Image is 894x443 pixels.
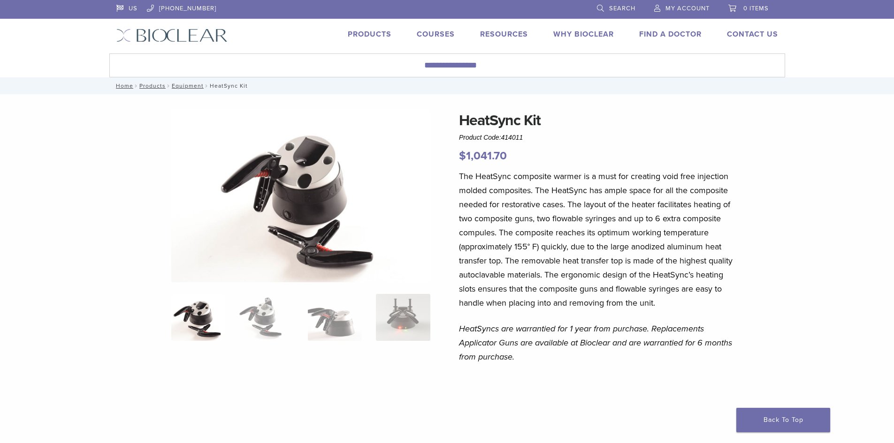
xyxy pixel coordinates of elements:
[459,323,732,362] em: HeatSyncs are warrantied for 1 year from purchase. Replacements Applicator Guns are available at ...
[727,30,778,39] a: Contact Us
[166,83,172,88] span: /
[480,30,528,39] a: Resources
[171,109,430,282] img: HeatSync Kit-4
[743,5,769,12] span: 0 items
[171,294,225,341] img: HeatSync-Kit-4-324x324.jpg
[639,30,702,39] a: Find A Doctor
[204,83,210,88] span: /
[172,83,204,89] a: Equipment
[109,77,785,94] nav: HeatSync Kit
[459,109,735,132] h1: HeatSync Kit
[459,134,523,141] span: Product Code:
[113,83,133,89] a: Home
[376,294,430,341] img: HeatSync Kit - Image 4
[553,30,614,39] a: Why Bioclear
[139,83,166,89] a: Products
[665,5,710,12] span: My Account
[459,169,735,310] p: The HeatSync composite warmer is a must for creating void free injection molded composites. The H...
[417,30,455,39] a: Courses
[348,30,391,39] a: Products
[133,83,139,88] span: /
[736,408,830,432] a: Back To Top
[459,149,466,163] span: $
[609,5,635,12] span: Search
[501,134,523,141] span: 414011
[239,294,293,341] img: HeatSync Kit - Image 2
[308,294,362,341] img: HeatSync Kit - Image 3
[116,29,228,42] img: Bioclear
[459,149,507,163] bdi: 1,041.70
